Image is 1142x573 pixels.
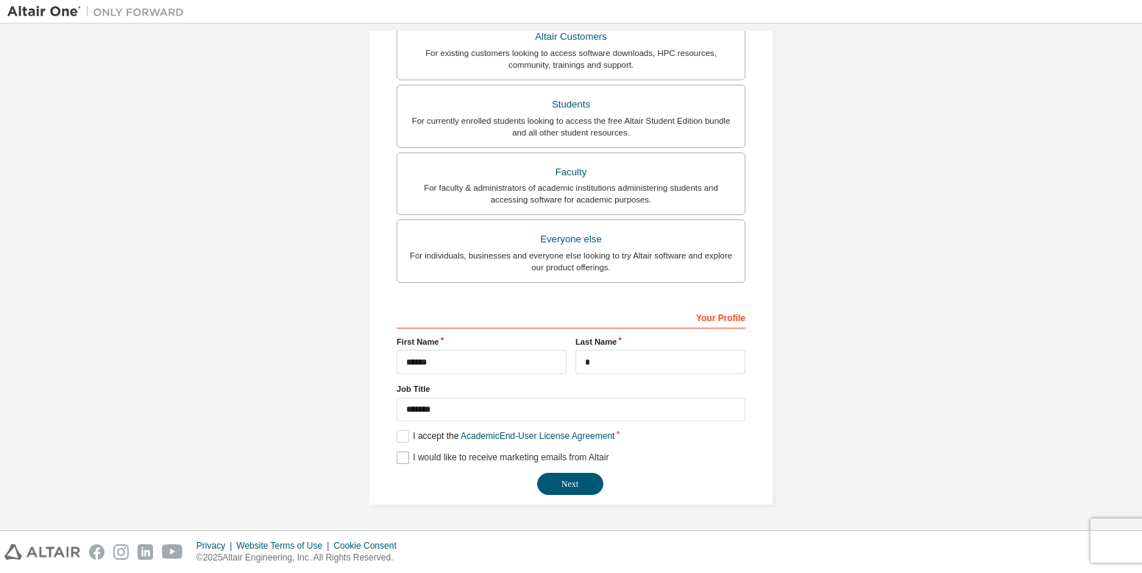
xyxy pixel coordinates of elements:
div: Your Profile [397,305,745,328]
label: Last Name [575,336,745,348]
a: Academic End-User License Agreement [461,431,614,441]
div: Faculty [406,162,736,183]
div: For individuals, businesses and everyone else looking to try Altair software and explore our prod... [406,250,736,273]
div: Cookie Consent [333,540,405,552]
p: © 2025 Altair Engineering, Inc. All Rights Reserved. [196,552,405,564]
button: Next [537,473,603,495]
div: Altair Customers [406,27,736,47]
div: For existing customers looking to access software downloads, HPC resources, community, trainings ... [406,47,736,71]
div: For currently enrolled students looking to access the free Altair Student Edition bundle and all ... [406,115,736,138]
label: I would like to receive marketing emails from Altair [397,451,609,464]
div: For faculty & administrators of academic institutions administering students and accessing softwa... [406,182,736,205]
div: Website Terms of Use [236,540,333,552]
img: youtube.svg [162,544,183,560]
div: Students [406,94,736,115]
img: altair_logo.svg [4,544,80,560]
label: First Name [397,336,567,348]
div: Everyone else [406,229,736,250]
img: linkedin.svg [138,544,153,560]
img: facebook.svg [89,544,104,560]
label: Job Title [397,383,745,395]
img: instagram.svg [113,544,129,560]
div: Privacy [196,540,236,552]
img: Altair One [7,4,191,19]
label: I accept the [397,430,614,443]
